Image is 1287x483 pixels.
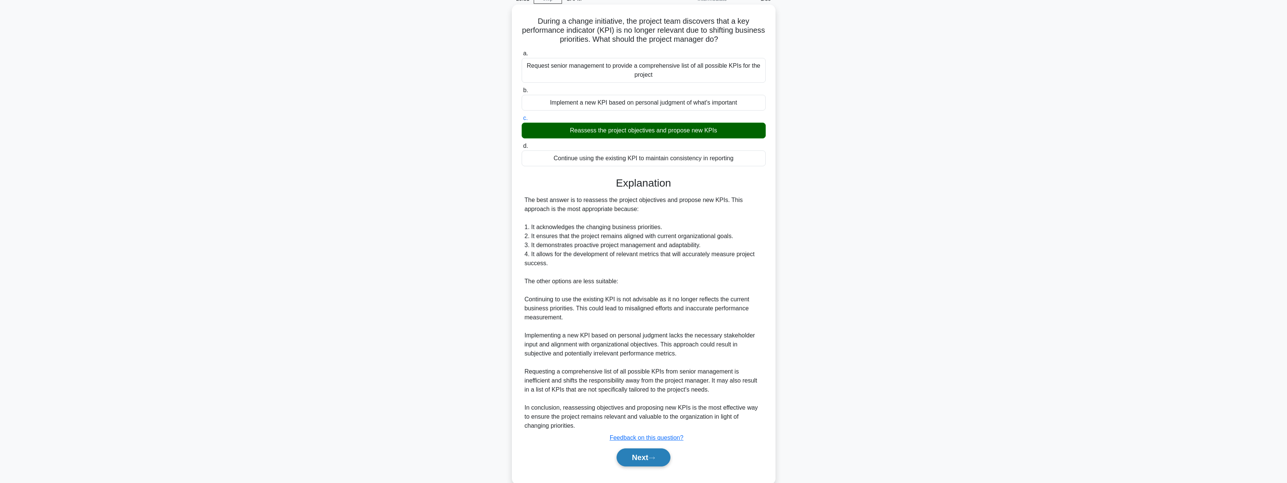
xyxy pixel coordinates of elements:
span: a. [523,50,528,56]
h5: During a change initiative, the project team discovers that a key performance indicator (KPI) is ... [521,17,766,44]
div: Continue using the existing KPI to maintain consistency in reporting [522,150,766,166]
a: Feedback on this question? [610,434,684,441]
div: The best answer is to reassess the project objectives and propose new KPIs. This approach is the ... [525,196,763,430]
div: Request senior management to provide a comprehensive list of all possible KPIs for the project [522,58,766,83]
span: d. [523,143,528,149]
div: Reassess the project objectives and propose new KPIs [522,123,766,138]
button: Next [617,448,670,466]
span: b. [523,87,528,93]
div: Implement a new KPI based on personal judgment of what's important [522,95,766,111]
span: c. [523,115,528,121]
h3: Explanation [526,177,761,190]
